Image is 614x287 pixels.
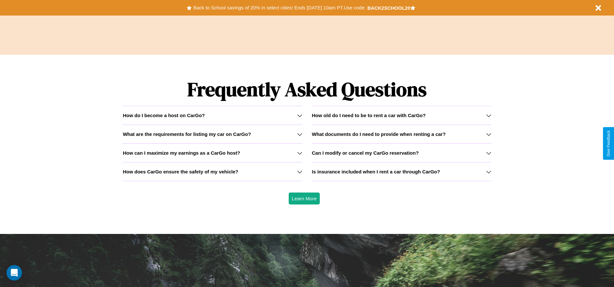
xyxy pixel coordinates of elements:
[123,73,491,106] h1: Frequently Asked Questions
[192,3,367,12] button: Back to School savings of 20% in select cities! Ends [DATE] 10am PT.Use code:
[289,193,320,204] button: Learn More
[312,169,440,174] h3: Is insurance included when I rent a car through CarGo?
[6,265,22,281] div: Open Intercom Messenger
[606,130,611,157] div: Give Feedback
[367,5,410,11] b: BACK2SCHOOL20
[312,113,426,118] h3: How old do I need to be to rent a car with CarGo?
[312,150,419,156] h3: Can I modify or cancel my CarGo reservation?
[123,169,238,174] h3: How does CarGo ensure the safety of my vehicle?
[123,131,251,137] h3: What are the requirements for listing my car on CarGo?
[312,131,446,137] h3: What documents do I need to provide when renting a car?
[123,150,240,156] h3: How can I maximize my earnings as a CarGo host?
[123,113,205,118] h3: How do I become a host on CarGo?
